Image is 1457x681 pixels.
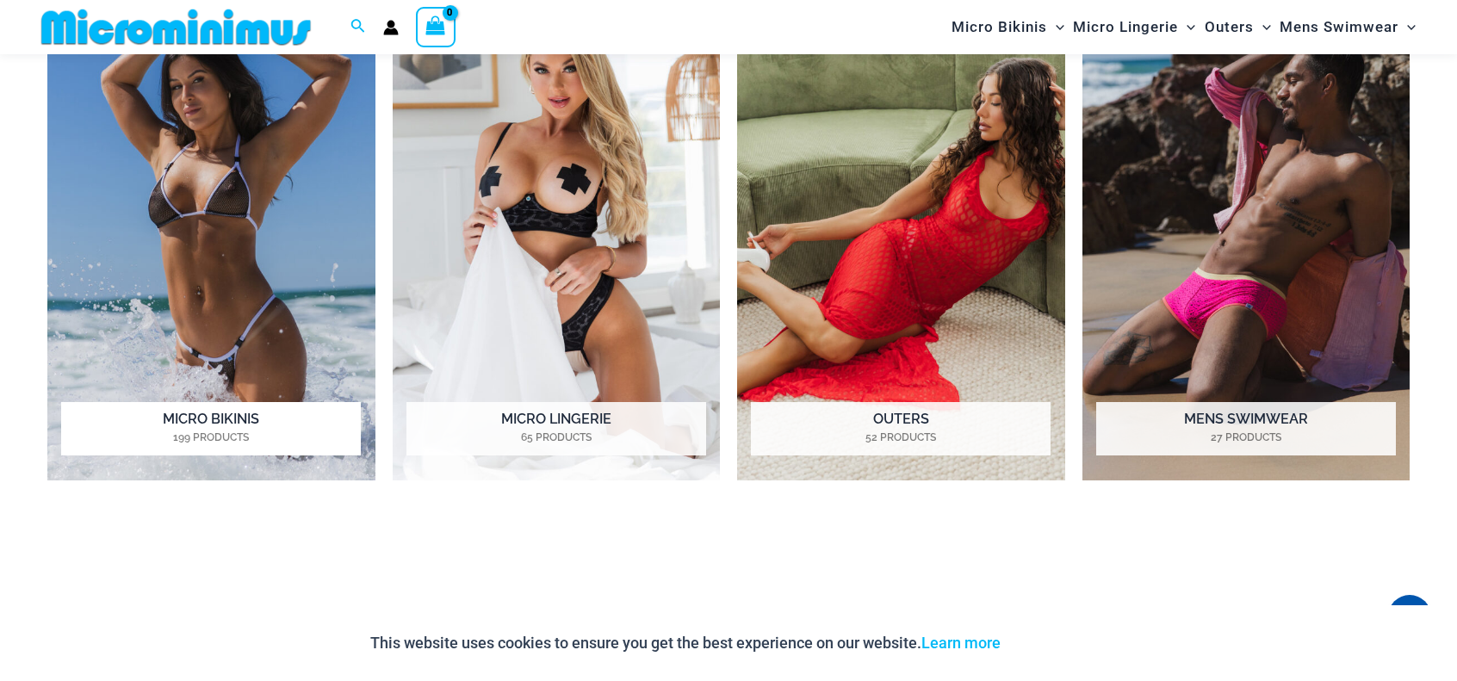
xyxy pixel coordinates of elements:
a: Mens SwimwearMenu ToggleMenu Toggle [1275,5,1420,49]
span: Menu Toggle [1398,5,1416,49]
p: This website uses cookies to ensure you get the best experience on our website. [370,630,1001,656]
span: Menu Toggle [1254,5,1271,49]
span: Micro Bikinis [952,5,1047,49]
h2: Micro Bikinis [61,402,361,455]
h2: Mens Swimwear [1096,402,1396,455]
mark: 199 Products [61,430,361,445]
span: Outers [1205,5,1254,49]
h2: Micro Lingerie [406,402,706,455]
a: Micro LingerieMenu ToggleMenu Toggle [1069,5,1200,49]
span: Menu Toggle [1178,5,1195,49]
h2: Outers [751,402,1051,455]
a: Learn more [921,634,1001,652]
span: Menu Toggle [1047,5,1064,49]
button: Accept [1014,622,1087,664]
a: Account icon link [383,20,399,35]
span: Mens Swimwear [1280,5,1398,49]
mark: 52 Products [751,430,1051,445]
mark: 27 Products [1096,430,1396,445]
a: OutersMenu ToggleMenu Toggle [1200,5,1275,49]
a: View Shopping Cart, empty [416,7,456,46]
iframe: TrustedSite Certified [47,526,1410,655]
span: Micro Lingerie [1073,5,1178,49]
a: Search icon link [350,16,366,38]
nav: Site Navigation [945,3,1423,52]
a: Micro BikinisMenu ToggleMenu Toggle [947,5,1069,49]
img: MM SHOP LOGO FLAT [34,8,318,46]
mark: 65 Products [406,430,706,445]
